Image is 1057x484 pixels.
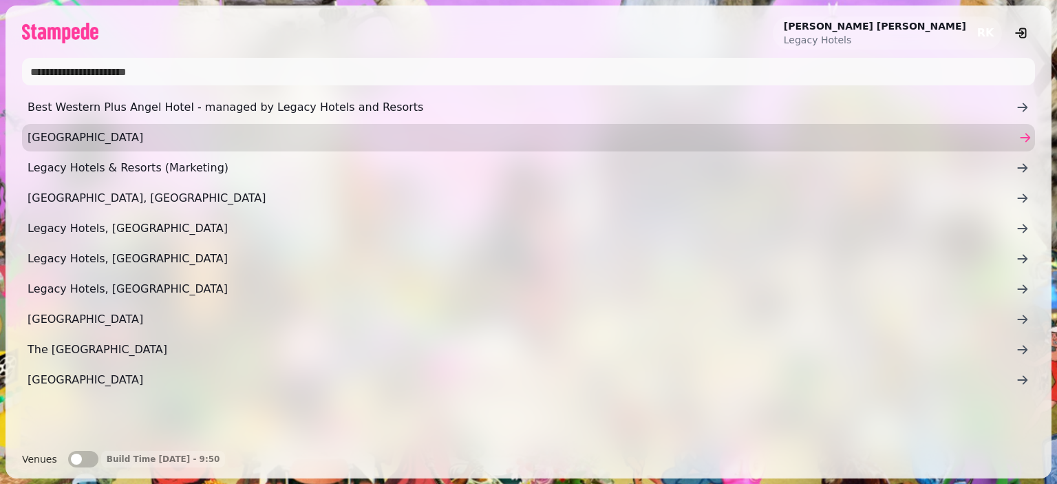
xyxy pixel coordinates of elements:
[22,245,1035,273] a: Legacy Hotels, [GEOGRAPHIC_DATA]
[22,124,1035,151] a: [GEOGRAPHIC_DATA]
[22,306,1035,333] a: [GEOGRAPHIC_DATA]
[28,281,1016,297] span: Legacy Hotels, [GEOGRAPHIC_DATA]
[28,341,1016,358] span: The [GEOGRAPHIC_DATA]
[22,275,1035,303] a: Legacy Hotels, [GEOGRAPHIC_DATA]
[22,94,1035,121] a: Best Western Plus Angel Hotel - managed by Legacy Hotels and Resorts
[28,311,1016,328] span: [GEOGRAPHIC_DATA]
[28,99,1016,116] span: Best Western Plus Angel Hotel - managed by Legacy Hotels and Resorts
[28,129,1016,146] span: [GEOGRAPHIC_DATA]
[28,251,1016,267] span: Legacy Hotels, [GEOGRAPHIC_DATA]
[22,366,1035,394] a: [GEOGRAPHIC_DATA]
[22,451,57,467] label: Venues
[784,19,966,33] h2: [PERSON_NAME] [PERSON_NAME]
[22,215,1035,242] a: Legacy Hotels, [GEOGRAPHIC_DATA]
[28,190,1016,207] span: [GEOGRAPHIC_DATA], [GEOGRAPHIC_DATA]
[22,336,1035,364] a: The [GEOGRAPHIC_DATA]
[1007,19,1035,47] button: logout
[107,454,220,465] p: Build Time [DATE] - 9:50
[28,220,1016,237] span: Legacy Hotels, [GEOGRAPHIC_DATA]
[22,154,1035,182] a: Legacy Hotels & Resorts (Marketing)
[977,28,994,39] span: RK
[28,372,1016,388] span: [GEOGRAPHIC_DATA]
[784,33,966,47] p: Legacy Hotels
[22,23,98,43] img: logo
[22,185,1035,212] a: [GEOGRAPHIC_DATA], [GEOGRAPHIC_DATA]
[28,160,1016,176] span: Legacy Hotels & Resorts (Marketing)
